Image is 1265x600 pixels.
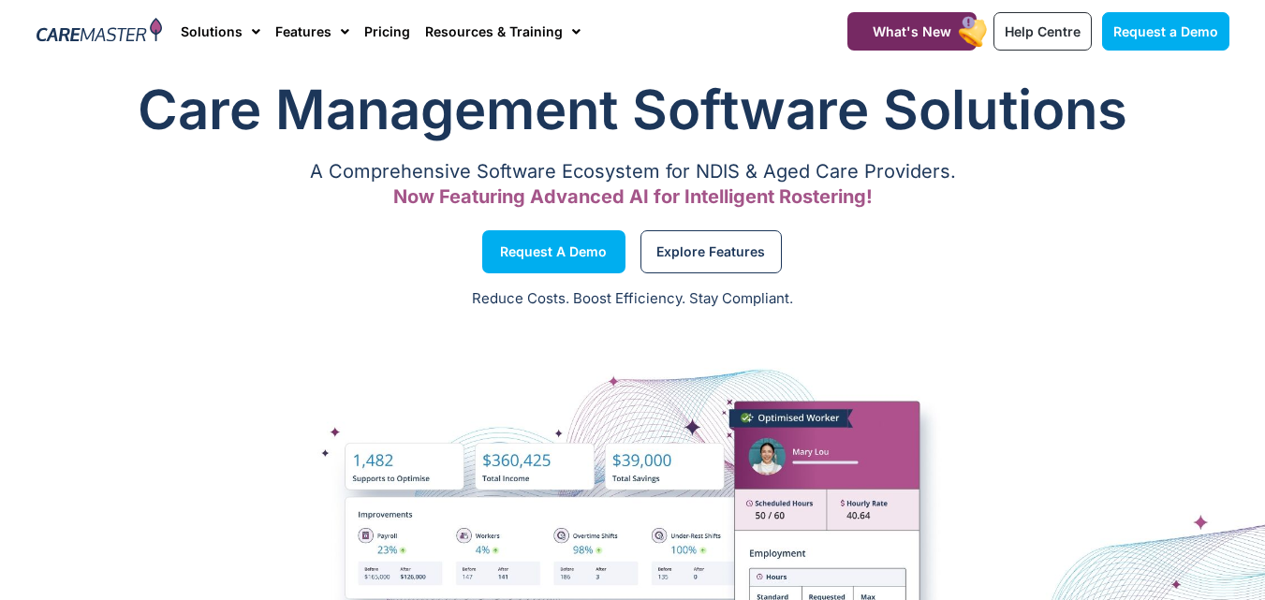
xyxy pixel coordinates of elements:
span: Explore Features [656,247,765,256]
span: Now Featuring Advanced AI for Intelligent Rostering! [393,185,873,208]
h1: Care Management Software Solutions [37,72,1229,147]
span: Help Centre [1005,23,1081,39]
a: Help Centre [993,12,1092,51]
p: A Comprehensive Software Ecosystem for NDIS & Aged Care Providers. [37,166,1229,178]
p: Reduce Costs. Boost Efficiency. Stay Compliant. [11,288,1254,310]
img: CareMaster Logo [37,18,163,46]
a: Request a Demo [1102,12,1229,51]
a: Request a Demo [482,230,625,273]
a: Explore Features [640,230,782,273]
span: Request a Demo [500,247,607,256]
span: What's New [873,23,951,39]
span: Request a Demo [1113,23,1218,39]
a: What's New [847,12,977,51]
